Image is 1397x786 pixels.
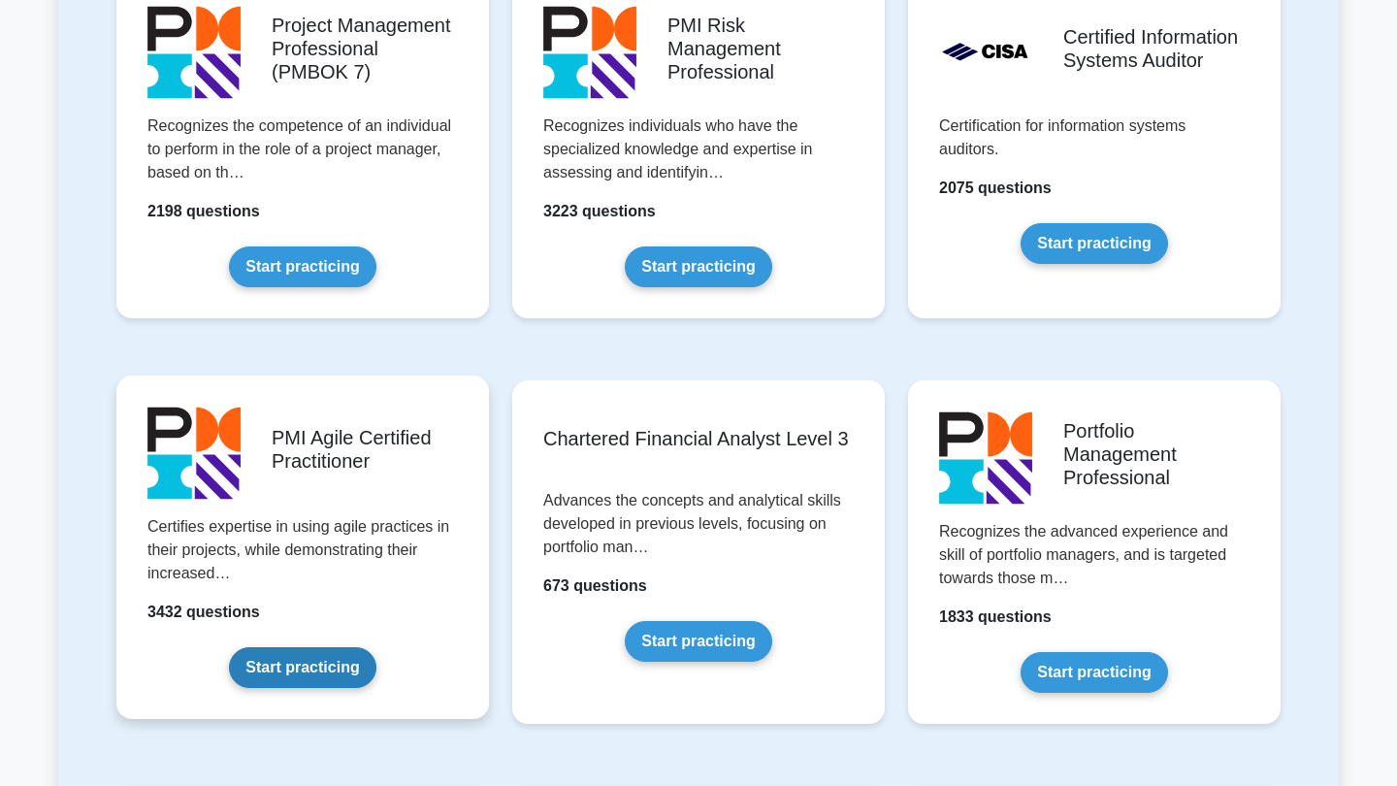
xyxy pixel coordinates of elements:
a: Start practicing [1021,652,1167,693]
a: Start practicing [1021,223,1167,264]
a: Start practicing [625,621,771,662]
a: Start practicing [229,647,375,688]
a: Start practicing [625,246,771,287]
a: Start practicing [229,246,375,287]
